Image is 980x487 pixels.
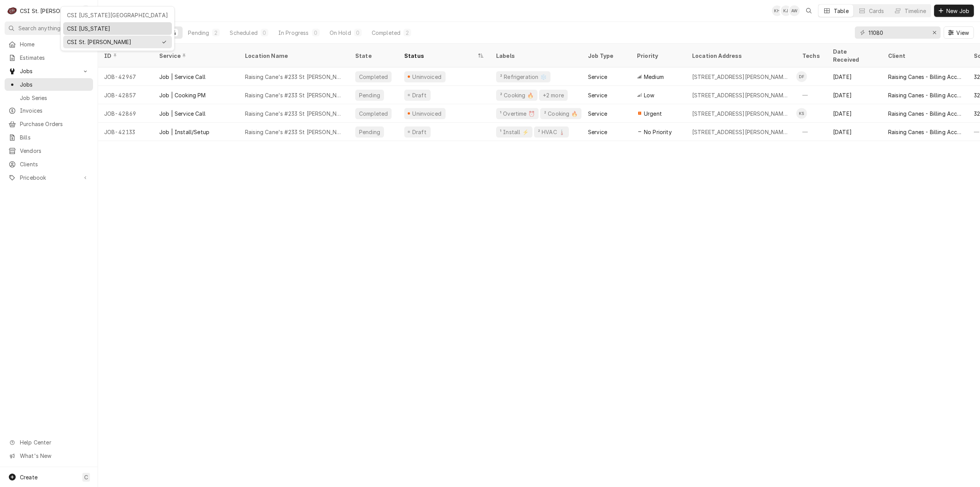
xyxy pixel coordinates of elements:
span: Job Series [20,94,89,102]
div: CSI [US_STATE] [67,25,168,33]
a: Go to Job Series [5,92,93,104]
a: Go to Jobs [5,78,93,91]
div: CSI [US_STATE][GEOGRAPHIC_DATA] [67,11,168,19]
span: Jobs [20,80,89,89]
div: CSI St. [PERSON_NAME] [67,38,157,46]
